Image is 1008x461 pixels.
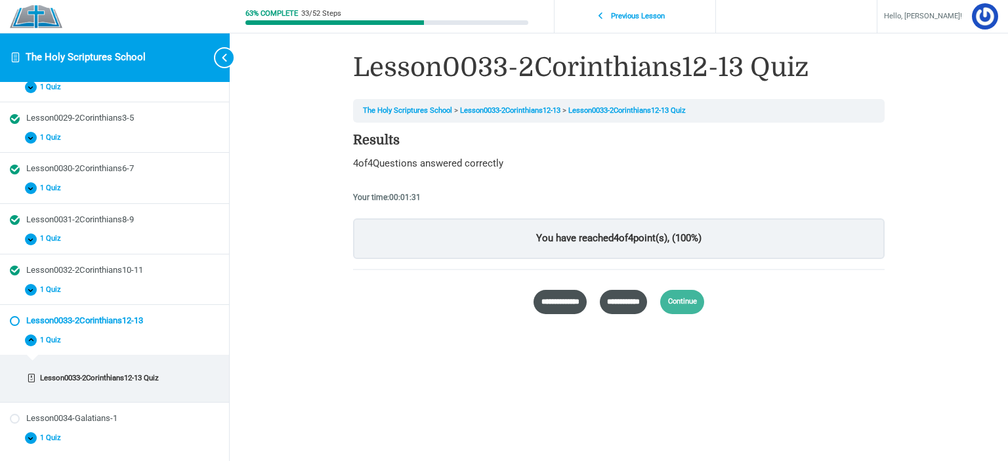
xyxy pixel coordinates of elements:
[26,51,146,63] a: The Holy Scriptures School
[10,129,219,148] button: 1 Quiz
[26,112,219,125] div: Lesson0029-2Corinthians3-5
[460,106,560,115] a: Lesson0033-2Corinthians12-13
[675,232,698,244] span: 100%
[604,12,673,21] span: Previous Lesson
[10,266,20,275] div: Completed
[568,106,686,115] a: Lesson0033-2Corinthians12-13 Quiz
[10,114,20,124] div: Completed
[10,280,219,299] button: 1 Quiz
[10,315,219,327] a: Not started Lesson0033-2Corinthians12-13
[389,193,421,202] span: 00:01:31
[660,290,704,314] a: Continue
[203,33,230,82] button: Toggle sidebar navigation
[353,49,885,86] h1: Lesson0033-2Corinthians12-13 Quiz
[26,412,219,425] div: Lesson0034-Galatians-1
[26,315,219,327] div: Lesson0033-2Corinthians12-13
[884,10,962,24] span: Hello, [PERSON_NAME]!
[353,155,885,173] p: of Questions answered correctly
[26,163,219,175] div: Lesson0030-2Corinthians6-7
[37,184,69,193] span: 1 Quiz
[26,214,219,226] div: Lesson0031-2Corinthians8-9
[367,157,373,169] span: 4
[10,163,219,175] a: Completed Lesson0030-2Corinthians6-7
[353,190,885,205] p: Your time:
[14,369,215,388] a: Incomplete Lesson0033-2Corinthians12-13 Quiz
[26,264,219,277] div: Lesson0032-2Corinthians10-11
[353,157,358,169] span: 4
[10,78,219,97] button: 1 Quiz
[558,5,712,29] a: Previous Lesson
[10,428,219,447] button: 1 Quiz
[10,215,20,225] div: Completed
[10,230,219,249] button: 1 Quiz
[37,83,69,92] span: 1 Quiz
[353,218,885,259] p: You have reached of point(s), ( )
[37,433,69,443] span: 1 Quiz
[40,372,211,384] div: Lesson0033-2Corinthians12-13 Quiz
[10,316,20,326] div: Not started
[37,133,69,142] span: 1 Quiz
[353,132,885,148] h4: Results
[37,336,69,345] span: 1 Quiz
[614,232,619,244] span: 4
[301,10,341,17] div: 33/52 Steps
[628,232,633,244] span: 4
[245,10,298,17] div: 63% Complete
[353,99,885,123] nav: Breadcrumbs
[10,179,219,198] button: 1 Quiz
[10,112,219,125] a: Completed Lesson0029-2Corinthians3-5
[10,331,219,350] button: 1 Quiz
[10,214,219,226] a: Completed Lesson0031-2Corinthians8-9
[10,412,219,425] a: Not started Lesson0034-Galatians-1
[37,234,69,243] span: 1 Quiz
[37,285,69,294] span: 1 Quiz
[26,374,36,384] div: Incomplete
[10,264,219,277] a: Completed Lesson0032-2Corinthians10-11
[10,414,20,424] div: Not started
[10,165,20,174] div: Completed
[363,106,452,115] a: The Holy Scriptures School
